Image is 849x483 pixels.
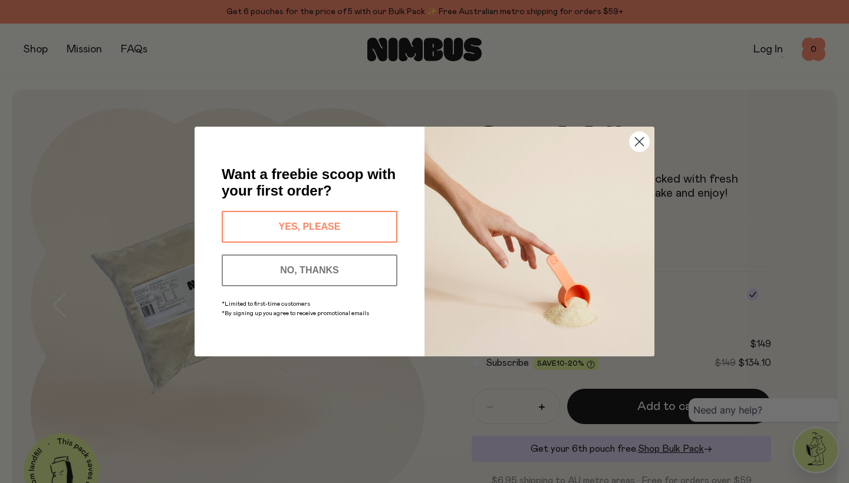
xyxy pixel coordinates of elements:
img: c0d45117-8e62-4a02-9742-374a5db49d45.jpeg [424,127,654,356]
button: Close dialog [629,131,650,152]
span: Want a freebie scoop with your first order? [222,166,396,199]
span: *By signing up you agree to receive promotional emails [222,310,369,316]
button: YES, PLEASE [222,211,397,243]
span: *Limited to first-time customers [222,301,310,307]
button: NO, THANKS [222,254,397,286]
